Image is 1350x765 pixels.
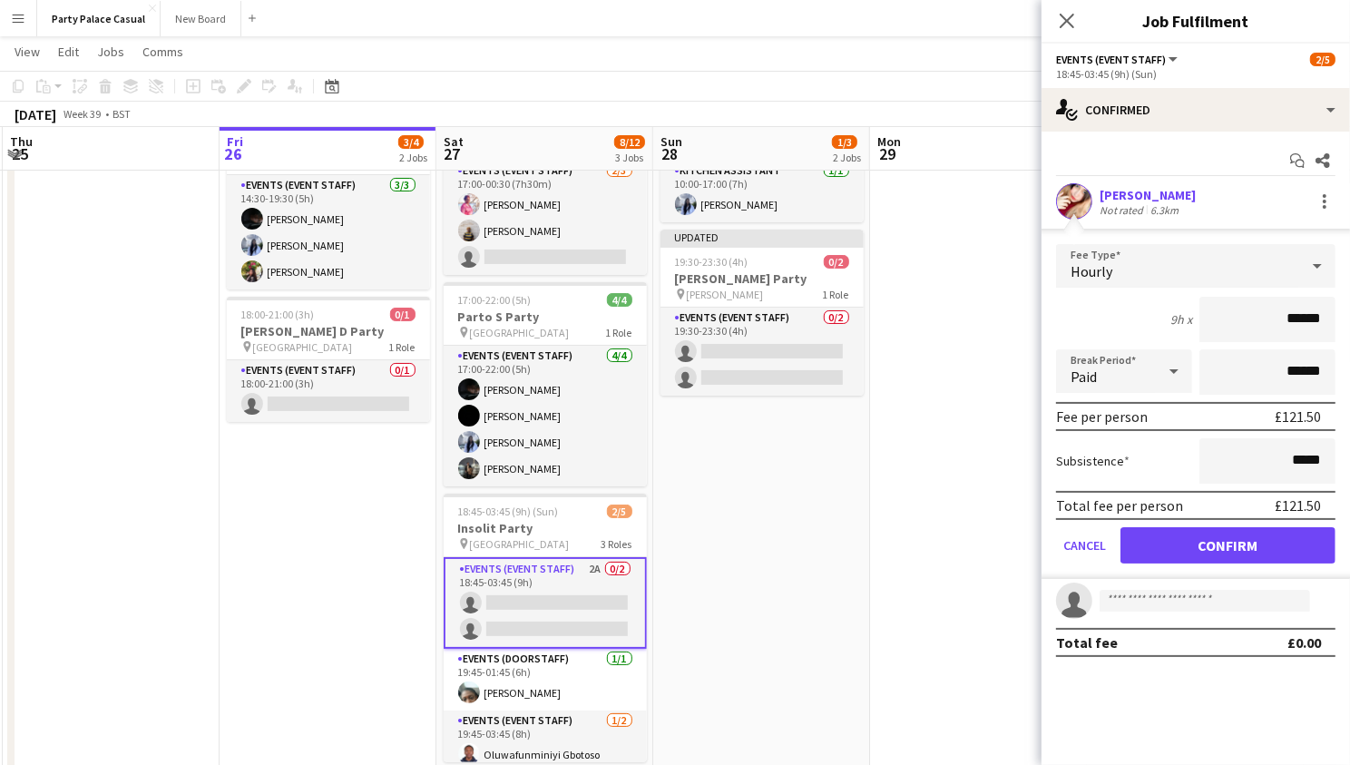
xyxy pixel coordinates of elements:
span: Week 39 [60,107,105,121]
span: [GEOGRAPHIC_DATA] [470,326,570,339]
app-card-role: Kitchen Assistant1/110:00-17:00 (7h)[PERSON_NAME] [660,161,864,222]
a: View [7,40,47,64]
div: Fee per person [1056,407,1148,426]
h3: [PERSON_NAME] Party [660,270,864,287]
span: 8/12 [614,135,645,149]
span: View [15,44,40,60]
app-job-card: 17:00-00:30 (7h30m) (Sun)2/3Lavinia B Party Elstree1 RoleEvents (Event Staff)2/317:00-00:30 (7h30... [444,97,647,275]
app-job-card: Updated19:30-23:30 (4h)0/2[PERSON_NAME] Party [PERSON_NAME]1 RoleEvents (Event Staff)0/219:30-23:... [660,230,864,396]
app-card-role: Events (Event Staff)3/314:30-19:30 (5h)[PERSON_NAME][PERSON_NAME][PERSON_NAME] [227,175,430,289]
span: 18:00-21:00 (3h) [241,308,315,321]
span: Hourly [1071,262,1112,280]
span: 1 Role [389,340,416,354]
div: 3 Jobs [615,151,644,164]
app-job-card: In progress14:30-19:30 (5h)3/3Mareli S Wedding [GEOGRAPHIC_DATA]1 RoleEvents (Event Staff)3/314:3... [227,97,430,289]
span: 2/5 [1310,53,1335,66]
app-card-role: Events (Event Staff)2/317:00-00:30 (7h30m)[PERSON_NAME][PERSON_NAME] [444,161,647,275]
h3: Insolit Party [444,520,647,536]
div: BST [112,107,131,121]
button: New Board [161,1,241,36]
span: 19:30-23:30 (4h) [675,255,748,269]
span: Events (Event Staff) [1056,53,1166,66]
span: 2/5 [607,505,632,518]
span: 29 [875,143,901,164]
div: £121.50 [1275,407,1321,426]
span: Sat [444,133,464,150]
app-card-role: Events (Event Staff)2A0/218:45-03:45 (9h) [444,557,647,649]
span: Paid [1071,368,1097,386]
span: [GEOGRAPHIC_DATA] [470,537,570,551]
div: [PERSON_NAME] [1100,187,1196,203]
span: Sun [660,133,682,150]
button: Party Palace Casual [37,1,161,36]
div: £121.50 [1275,496,1321,515]
app-card-role: Events (Event Staff)4/417:00-22:00 (5h)[PERSON_NAME][PERSON_NAME][PERSON_NAME][PERSON_NAME] [444,346,647,486]
span: 0/1 [390,308,416,321]
div: 9h x [1170,311,1192,328]
div: Updated [660,230,864,244]
div: 2 Jobs [399,151,427,164]
span: [PERSON_NAME] [687,288,764,301]
div: 6.3km [1147,203,1182,217]
div: £0.00 [1287,633,1321,652]
span: 0/2 [824,255,849,269]
span: Thu [10,133,33,150]
div: [DATE] [15,105,56,123]
div: 18:45-03:45 (9h) (Sun) [1056,67,1335,81]
span: Edit [58,44,79,60]
div: Total fee [1056,633,1118,652]
h3: Job Fulfilment [1042,9,1350,33]
span: Fri [227,133,243,150]
button: Cancel [1056,527,1113,564]
span: 27 [441,143,464,164]
app-card-role: Events (Event Staff)0/118:00-21:00 (3h) [227,360,430,422]
span: 1/3 [832,135,857,149]
span: 1 Role [823,288,849,301]
div: 2 Jobs [833,151,861,164]
app-job-card: 18:45-03:45 (9h) (Sun)2/5Insolit Party [GEOGRAPHIC_DATA]3 RolesEvents (Event Staff)2A0/218:45-03:... [444,494,647,762]
span: 17:00-22:00 (5h) [458,293,532,307]
a: Edit [51,40,86,64]
span: 1 Role [606,326,632,339]
button: Confirm [1120,527,1335,564]
app-job-card: 17:00-22:00 (5h)4/4Parto S Party [GEOGRAPHIC_DATA]1 RoleEvents (Event Staff)4/417:00-22:00 (5h)[P... [444,282,647,486]
button: Events (Event Staff) [1056,53,1180,66]
span: Mon [877,133,901,150]
span: 4/4 [607,293,632,307]
app-card-role: Events (Event Staff)0/219:30-23:30 (4h) [660,308,864,396]
app-card-role: Events (Doorstaff)1/119:45-01:45 (6h)[PERSON_NAME] [444,649,647,711]
div: Total fee per person [1056,496,1183,515]
h3: [PERSON_NAME] D Party [227,323,430,339]
span: 28 [658,143,682,164]
span: Comms [142,44,183,60]
label: Subsistence [1056,453,1130,469]
div: Confirmed [1042,88,1350,132]
a: Comms [135,40,191,64]
div: Not rated [1100,203,1147,217]
span: 26 [224,143,243,164]
a: Jobs [90,40,132,64]
span: 18:45-03:45 (9h) (Sun) [458,505,559,518]
span: 3/4 [398,135,424,149]
app-job-card: 18:00-21:00 (3h)0/1[PERSON_NAME] D Party [GEOGRAPHIC_DATA]1 RoleEvents (Event Staff)0/118:00-21:0... [227,297,430,422]
span: Jobs [97,44,124,60]
span: [GEOGRAPHIC_DATA] [253,340,353,354]
span: 3 Roles [602,537,632,551]
h3: Parto S Party [444,309,647,325]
